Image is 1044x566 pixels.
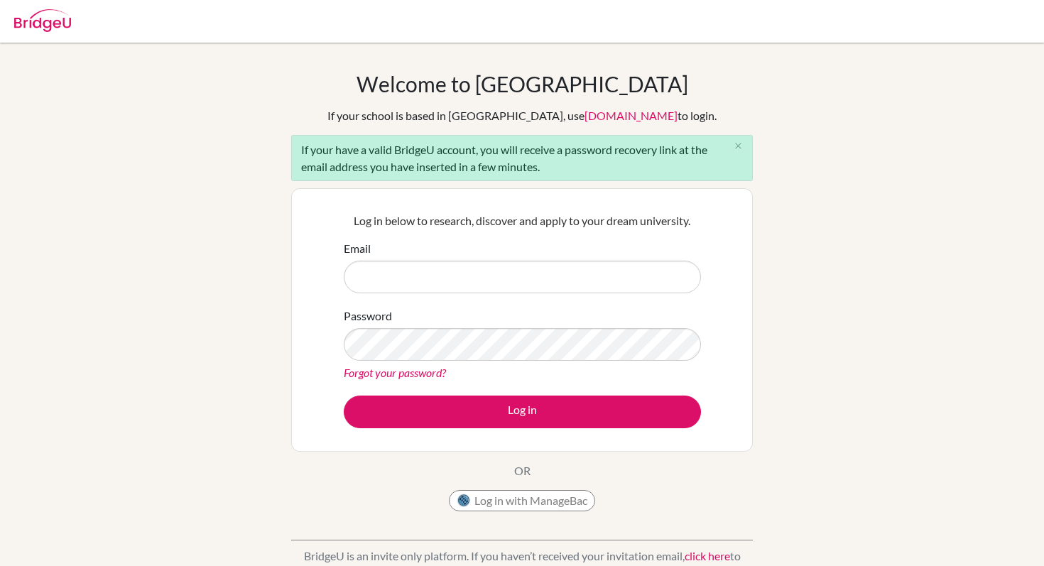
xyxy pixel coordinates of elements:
[724,136,752,157] button: Close
[344,308,392,325] label: Password
[14,9,71,32] img: Bridge-U
[357,71,688,97] h1: Welcome to [GEOGRAPHIC_DATA]
[685,549,730,562] a: click here
[514,462,531,479] p: OR
[344,212,701,229] p: Log in below to research, discover and apply to your dream university.
[291,135,753,181] div: If your have a valid BridgeU account, you will receive a password recovery link at the email addr...
[449,490,595,511] button: Log in with ManageBac
[733,141,744,151] i: close
[344,240,371,257] label: Email
[584,109,678,122] a: [DOMAIN_NAME]
[996,518,1030,552] iframe: Intercom live chat
[327,107,717,124] div: If your school is based in [GEOGRAPHIC_DATA], use to login.
[344,396,701,428] button: Log in
[344,366,446,379] a: Forgot your password?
